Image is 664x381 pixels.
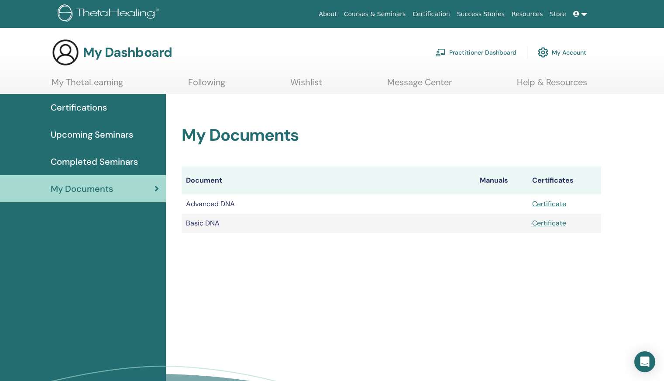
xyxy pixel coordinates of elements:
a: Certificate [532,199,566,208]
a: Courses & Seminars [341,6,409,22]
a: My ThetaLearning [52,77,123,94]
th: Manuals [475,166,528,194]
img: cog.svg [538,45,548,60]
a: Resources [508,6,547,22]
img: generic-user-icon.jpg [52,38,79,66]
a: Message Center [387,77,452,94]
span: Completed Seminars [51,155,138,168]
a: Following [188,77,225,94]
span: Upcoming Seminars [51,128,133,141]
th: Certificates [528,166,601,194]
div: Open Intercom Messenger [634,351,655,372]
a: Success Stories [454,6,508,22]
h2: My Documents [182,125,601,145]
a: Certificate [532,218,566,228]
a: My Account [538,43,586,62]
td: Basic DNA [182,214,475,233]
a: Store [547,6,570,22]
a: Wishlist [290,77,322,94]
span: Certifications [51,101,107,114]
th: Document [182,166,475,194]
img: logo.png [58,4,162,24]
a: About [315,6,340,22]
td: Advanced DNA [182,194,475,214]
a: Practitioner Dashboard [435,43,516,62]
a: Certification [409,6,453,22]
h3: My Dashboard [83,45,172,60]
span: My Documents [51,182,113,195]
img: chalkboard-teacher.svg [435,48,446,56]
a: Help & Resources [517,77,587,94]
